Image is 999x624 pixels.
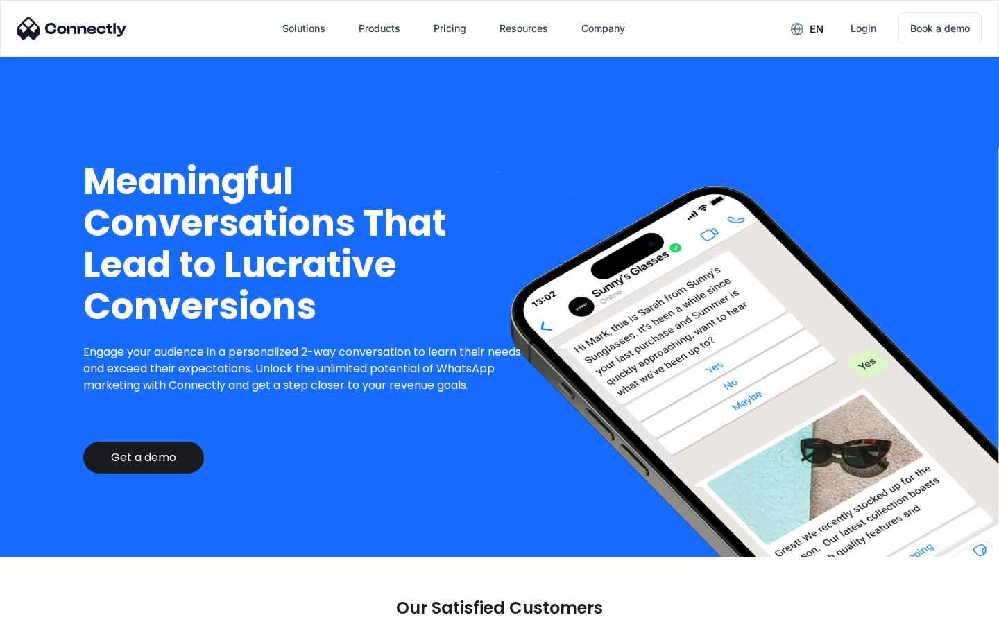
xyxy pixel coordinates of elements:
p: Engage your audience in a personalized 2-way conversation to learn their needs and exceed their e... [83,344,532,394]
div: Get a demo [111,451,176,465]
a: Get a demo [83,442,204,474]
div: Solutions [282,19,325,38]
div: Products [359,19,400,38]
img: Connectly Logo [17,17,127,40]
div: Company [581,19,625,38]
a: Pricing [422,12,477,45]
h1: Meaningful Conversations That Lead to Lucrative Conversions [83,161,532,327]
a: Book a demo [898,12,982,44]
aside: Language selected: English [14,600,83,619]
div: en [810,19,823,39]
a: Login [839,12,887,45]
p: Our Satisfied Customers [396,598,603,618]
ul: Language list [28,600,83,619]
div: Login [851,19,876,38]
div: Pricing [434,19,466,38]
div: Resources [499,19,548,38]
